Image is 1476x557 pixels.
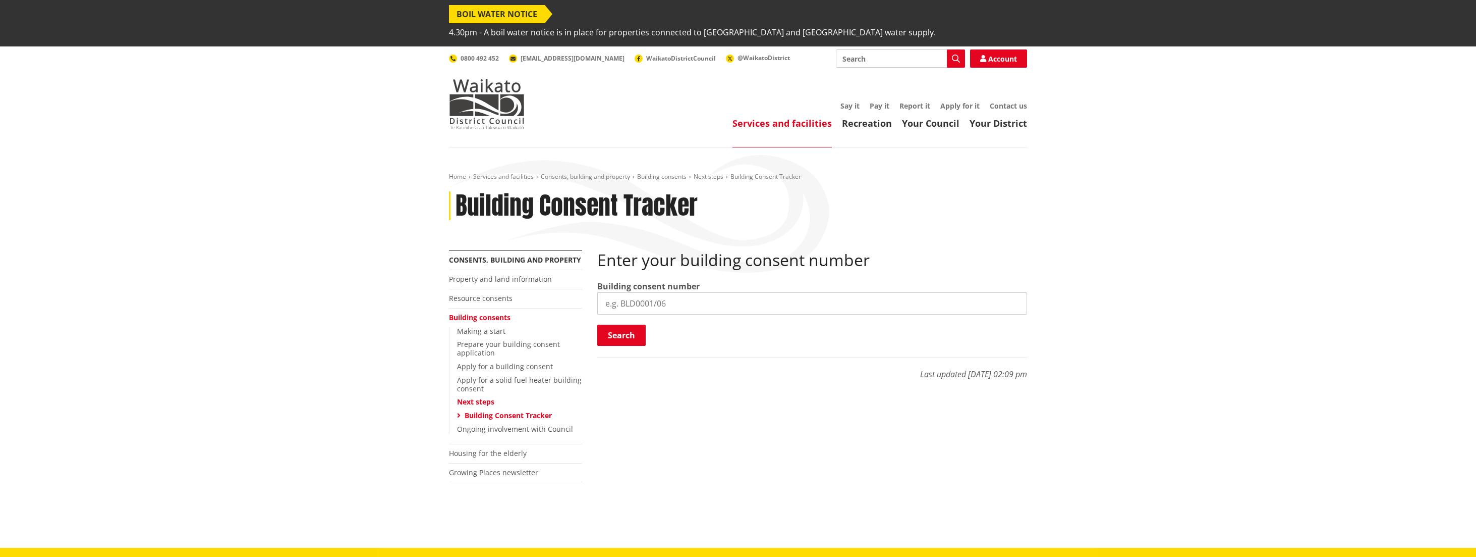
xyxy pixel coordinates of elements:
a: Recreation [842,117,892,129]
span: Building Consent Tracker [730,172,801,181]
a: Account [970,49,1027,68]
a: Housing for the elderly [449,448,527,458]
a: Home [449,172,466,181]
a: Building Consent Tracker [465,411,552,420]
a: Making a start [457,326,505,336]
nav: breadcrumb [449,173,1027,181]
label: Building consent number [597,280,700,292]
a: [EMAIL_ADDRESS][DOMAIN_NAME] [509,54,625,63]
button: Search [597,325,646,346]
a: Next steps [694,172,723,181]
span: WaikatoDistrictCouncil [646,54,716,63]
a: Growing Places newsletter [449,468,538,477]
a: Pay it [870,101,889,111]
input: Search input [836,49,965,68]
a: Property and land information [449,274,552,284]
a: Consents, building and property [449,255,581,265]
img: Waikato District Council - Te Kaunihera aa Takiwaa o Waikato [449,79,525,129]
span: @WaikatoDistrict [737,54,790,62]
iframe: Messenger Launcher [1430,515,1466,551]
input: e.g. BLD0001/06 [597,292,1027,315]
span: [EMAIL_ADDRESS][DOMAIN_NAME] [521,54,625,63]
a: Report it [899,101,930,111]
a: Apply for a building consent [457,362,553,371]
a: Building consents [449,313,510,322]
a: WaikatoDistrictCouncil [635,54,716,63]
a: Your Council [902,117,959,129]
p: Last updated [DATE] 02:09 pm [597,358,1027,380]
a: @WaikatoDistrict [726,54,790,62]
span: BOIL WATER NOTICE [449,5,545,23]
span: 4.30pm - A boil water notice is in place for properties connected to [GEOGRAPHIC_DATA] and [GEOGR... [449,23,936,41]
span: 0800 492 452 [461,54,499,63]
a: Next steps [457,397,494,407]
a: Services and facilities [473,172,534,181]
a: Prepare your building consent application [457,339,560,358]
a: Your District [970,117,1027,129]
a: Apply for a solid fuel heater building consent​ [457,375,582,393]
a: 0800 492 452 [449,54,499,63]
a: Contact us [990,101,1027,111]
a: Resource consents [449,293,513,303]
a: Consents, building and property [541,172,630,181]
a: Say it [840,101,860,111]
h1: Building Consent Tracker [456,191,698,221]
a: Building consents [637,172,687,181]
a: Apply for it [940,101,980,111]
a: Services and facilities [732,117,832,129]
a: Ongoing involvement with Council [457,424,573,434]
h2: Enter your building consent number [597,250,1027,270]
